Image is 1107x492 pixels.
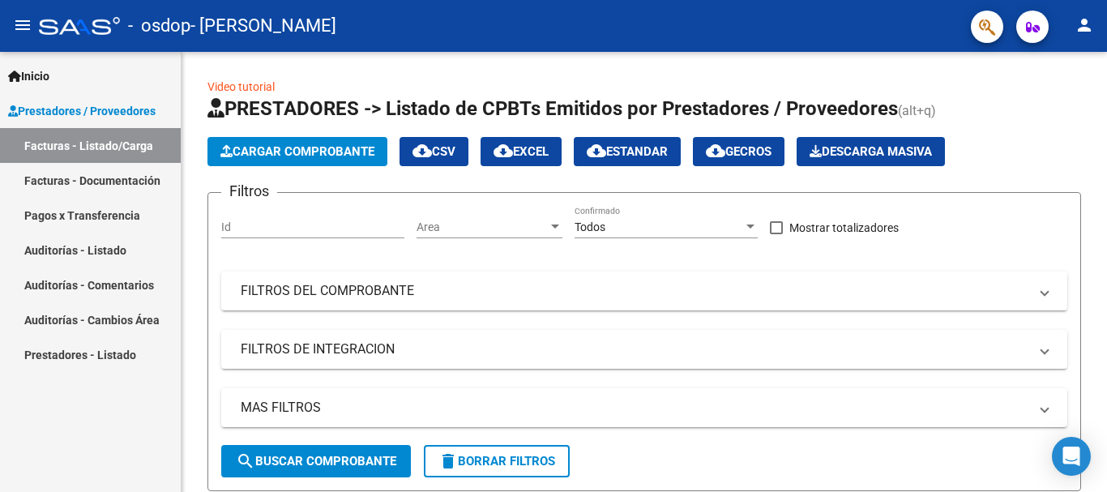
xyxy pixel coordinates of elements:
mat-expansion-panel-header: FILTROS DEL COMPROBANTE [221,272,1067,310]
button: Borrar Filtros [424,445,570,477]
button: Gecros [693,137,784,166]
span: Prestadores / Proveedores [8,102,156,120]
button: Cargar Comprobante [207,137,387,166]
mat-icon: search [236,451,255,471]
button: Estandar [574,137,681,166]
span: - [PERSON_NAME] [190,8,336,44]
button: EXCEL [481,137,562,166]
mat-icon: cloud_download [587,141,606,160]
span: Buscar Comprobante [236,454,396,468]
span: Area [417,220,548,234]
span: CSV [412,144,455,159]
span: Estandar [587,144,668,159]
span: Mostrar totalizadores [789,218,899,237]
h3: Filtros [221,180,277,203]
mat-expansion-panel-header: MAS FILTROS [221,388,1067,427]
span: Cargar Comprobante [220,144,374,159]
mat-icon: delete [438,451,458,471]
mat-panel-title: FILTROS DE INTEGRACION [241,340,1028,358]
button: Descarga Masiva [797,137,945,166]
span: Todos [575,220,605,233]
a: Video tutorial [207,80,275,93]
span: PRESTADORES -> Listado de CPBTs Emitidos por Prestadores / Proveedores [207,97,898,120]
button: Buscar Comprobante [221,445,411,477]
mat-icon: menu [13,15,32,35]
mat-expansion-panel-header: FILTROS DE INTEGRACION [221,330,1067,369]
mat-icon: person [1075,15,1094,35]
span: Borrar Filtros [438,454,555,468]
mat-icon: cloud_download [706,141,725,160]
mat-panel-title: MAS FILTROS [241,399,1028,417]
div: Open Intercom Messenger [1052,437,1091,476]
mat-panel-title: FILTROS DEL COMPROBANTE [241,282,1028,300]
span: Inicio [8,67,49,85]
button: CSV [400,137,468,166]
app-download-masive: Descarga masiva de comprobantes (adjuntos) [797,137,945,166]
span: (alt+q) [898,103,936,118]
span: Gecros [706,144,771,159]
mat-icon: cloud_download [494,141,513,160]
span: Descarga Masiva [810,144,932,159]
span: EXCEL [494,144,549,159]
span: - osdop [128,8,190,44]
mat-icon: cloud_download [412,141,432,160]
